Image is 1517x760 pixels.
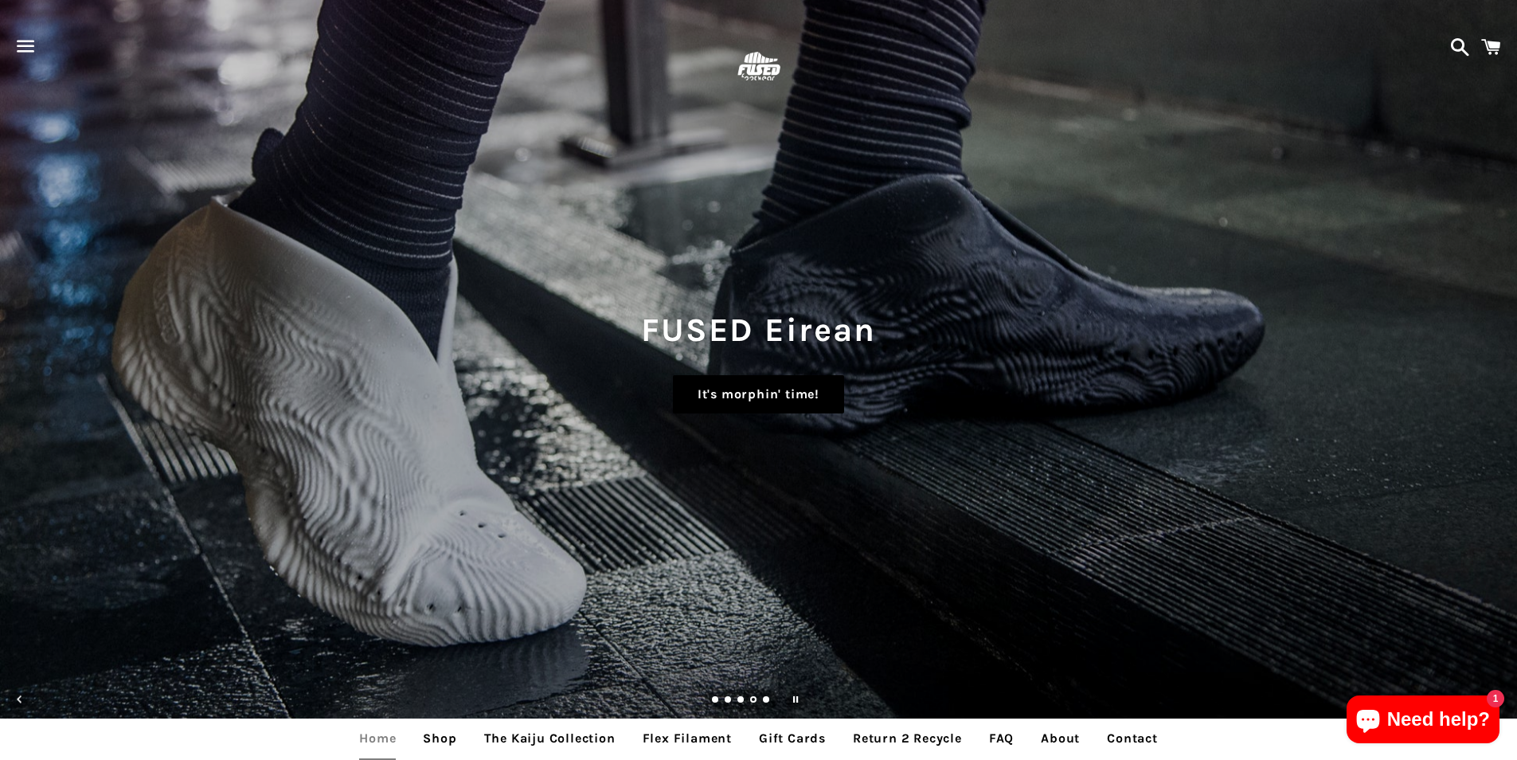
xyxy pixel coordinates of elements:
[737,697,745,705] a: Load slide 3
[725,697,733,705] a: Load slide 2
[841,719,974,758] a: Return 2 Recycle
[673,375,844,413] a: It's morphin' time!
[1095,719,1170,758] a: Contact
[2,682,37,717] button: Previous slide
[631,719,744,758] a: Flex Filament
[977,719,1026,758] a: FAQ
[747,719,838,758] a: Gift Cards
[472,719,628,758] a: The Kaiju Collection
[1029,719,1092,758] a: About
[1480,682,1515,717] button: Next slide
[763,697,771,705] a: Load slide 5
[411,719,468,758] a: Shop
[712,697,720,705] a: Load slide 1
[347,719,408,758] a: Home
[16,307,1501,353] h1: FUSED Eirean
[750,697,758,705] a: Slide 4, current
[733,41,784,93] img: FUSEDfootwear
[1342,695,1504,747] inbox-online-store-chat: Shopify online store chat
[778,682,813,717] button: Pause slideshow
